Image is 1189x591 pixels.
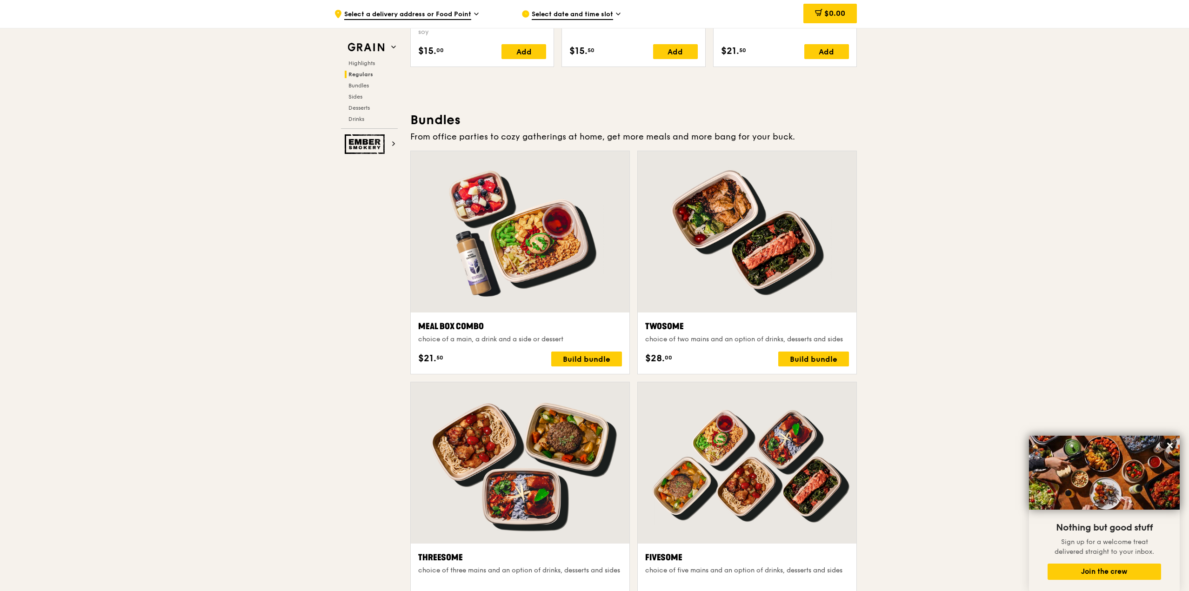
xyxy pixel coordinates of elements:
[645,320,849,333] div: Twosome
[532,10,613,20] span: Select date and time slot
[418,44,436,58] span: $15.
[348,93,362,100] span: Sides
[418,320,622,333] div: Meal Box Combo
[345,134,387,154] img: Ember Smokery web logo
[418,551,622,564] div: Threesome
[345,39,387,56] img: Grain web logo
[645,551,849,564] div: Fivesome
[551,352,622,366] div: Build bundle
[348,82,369,89] span: Bundles
[804,44,849,59] div: Add
[348,60,375,66] span: Highlights
[344,10,471,20] span: Select a delivery address or Food Point
[665,354,672,361] span: 00
[1029,436,1180,510] img: DSC07876-Edit02-Large.jpeg
[348,105,370,111] span: Desserts
[418,352,436,365] span: $21.
[348,71,373,78] span: Regulars
[501,44,546,59] div: Add
[1055,538,1154,556] span: Sign up for a welcome treat delivered straight to your inbox.
[569,44,588,58] span: $15.
[410,112,857,128] h3: Bundles
[1162,438,1177,453] button: Close
[645,566,849,575] div: choice of five mains and an option of drinks, desserts and sides
[1056,522,1153,533] span: Nothing but good stuff
[436,46,444,54] span: 00
[588,46,594,54] span: 50
[645,335,849,344] div: choice of two mains and an option of drinks, desserts and sides
[739,46,746,54] span: 50
[778,352,849,366] div: Build bundle
[721,44,739,58] span: $21.
[436,354,443,361] span: 50
[824,9,845,18] span: $0.00
[1048,564,1161,580] button: Join the crew
[410,130,857,143] div: From office parties to cozy gatherings at home, get more meals and more bang for your buck.
[653,44,698,59] div: Add
[645,352,665,365] span: $28.
[418,335,622,344] div: choice of a main, a drink and a side or dessert
[348,116,364,122] span: Drinks
[418,566,622,575] div: choice of three mains and an option of drinks, desserts and sides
